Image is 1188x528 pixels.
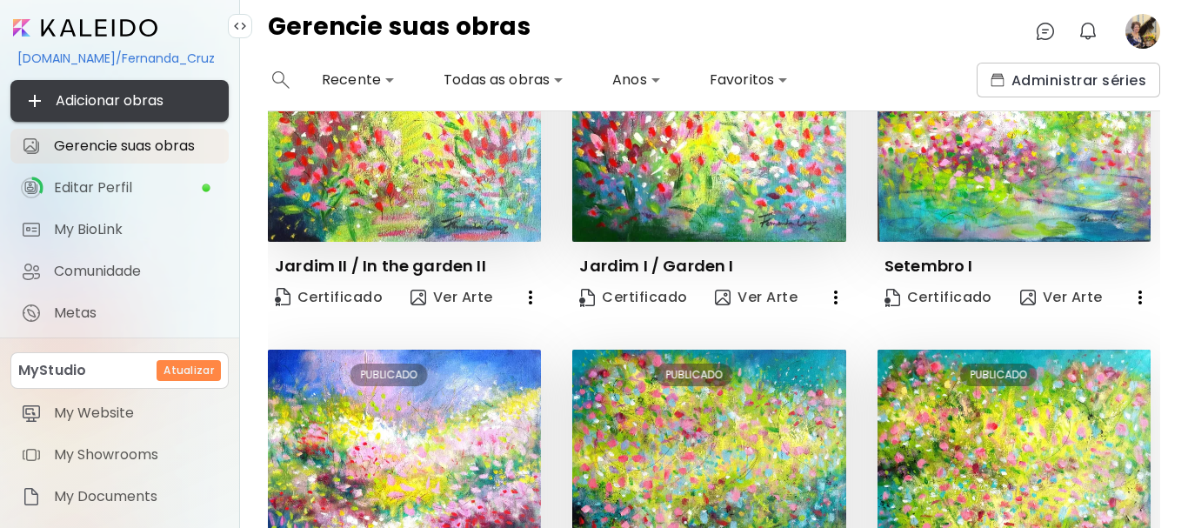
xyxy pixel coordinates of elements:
img: collapse [233,19,247,33]
img: Gerencie suas obras icon [21,136,42,157]
div: Anos [605,66,668,94]
a: CertificateCertificado [268,280,390,315]
a: Comunidade iconComunidade [10,254,229,289]
span: Administrar séries [991,71,1146,90]
span: Certificado [275,286,383,310]
img: view-art [1020,290,1036,305]
p: Jardim I / Garden I [579,256,733,277]
button: collectionsAdministrar séries [977,63,1160,97]
div: PUBLICADO [960,364,1038,386]
p: Setembro I [884,256,973,277]
span: Ver Arte [410,287,493,308]
div: [DOMAIN_NAME]/Fernanda_Cruz [10,43,229,73]
button: view-artVer Arte [1013,280,1110,315]
button: view-artVer Arte [708,280,804,315]
img: item [21,444,42,465]
span: My Website [54,404,218,422]
span: Adicionar obras [24,90,215,111]
img: My BioLink icon [21,219,42,240]
div: Favoritos [703,66,795,94]
button: search [268,63,294,97]
span: Metas [54,304,218,322]
span: My Showrooms [54,446,218,464]
a: iconcompleteEditar Perfil [10,170,229,205]
img: Certificate [275,288,290,306]
div: PUBLICADO [655,364,732,386]
a: itemMy Documents [10,479,229,514]
img: bellIcon [1078,21,1098,42]
h4: Gerencie suas obras [268,14,531,49]
img: item [21,486,42,507]
img: Certificate [579,289,595,307]
span: Certificado [884,288,992,307]
div: Recente [315,66,402,94]
img: collections [991,73,1004,87]
div: PUBLICADO [350,364,428,386]
a: CertificateCertificado [572,280,694,315]
img: view-art [410,290,426,305]
button: view-artVer Arte [404,280,500,315]
span: Ver Arte [1020,288,1103,307]
img: search [272,71,290,89]
h6: Atualizar [164,363,214,378]
span: Ver Arte [715,288,798,307]
span: Gerencie suas obras [54,137,218,155]
img: item [21,403,42,424]
a: completeMy BioLink iconMy BioLink [10,212,229,247]
span: Certificado [579,288,687,307]
a: Gerencie suas obras iconGerencie suas obras [10,129,229,164]
span: Editar Perfil [54,179,201,197]
button: Adicionar obras [10,80,229,122]
a: completeMetas iconMetas [10,296,229,331]
img: view-art [715,290,731,305]
p: Jardim II / In the garden II [275,256,486,277]
img: Metas icon [21,303,42,324]
img: Comunidade icon [21,261,42,282]
span: My BioLink [54,221,218,238]
div: Todas as obras [437,66,571,94]
a: itemMy Website [10,396,229,431]
a: itemMy Showrooms [10,438,229,472]
p: MyStudio [18,360,86,381]
img: Certificate [884,289,900,307]
a: CertificateCertificado [878,280,999,315]
button: bellIcon [1073,17,1103,46]
span: My Documents [54,488,218,505]
img: chatIcon [1035,21,1056,42]
span: Comunidade [54,263,218,280]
